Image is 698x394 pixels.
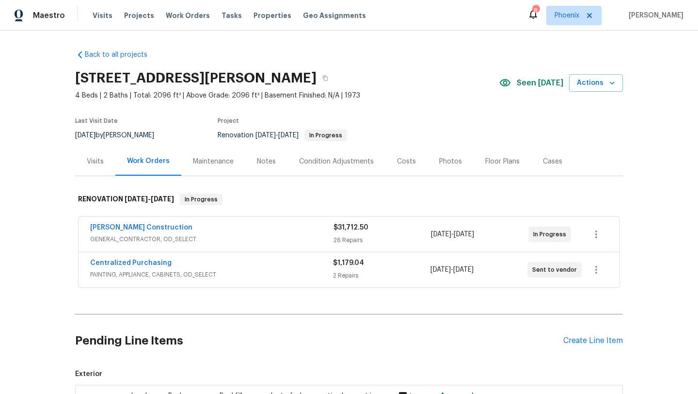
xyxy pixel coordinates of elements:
span: In Progress [305,132,346,138]
div: Costs [397,157,416,166]
span: Work Orders [166,11,210,20]
span: In Progress [533,230,570,239]
span: [DATE] [125,196,148,202]
a: Back to all projects [75,50,168,60]
div: Visits [87,157,104,166]
div: 8 [532,6,539,16]
div: Floor Plans [485,157,520,166]
span: [DATE] [255,132,276,139]
span: Geo Assignments [303,11,366,20]
span: - [431,230,474,239]
span: Visits [93,11,112,20]
span: [DATE] [453,266,474,273]
span: GENERAL_CONTRACTOR, OD_SELECT [90,234,333,244]
span: Actions [577,77,615,89]
span: - [125,196,174,202]
span: 4 Beds | 2 Baths | Total: 2096 ft² | Above Grade: 2096 ft² | Basement Finished: N/A | 1973 [75,91,499,100]
span: - [430,265,474,275]
span: Tasks [222,12,242,19]
span: Project [218,118,239,124]
h2: Pending Line Items [75,318,563,363]
span: Phoenix [555,11,579,20]
div: by [PERSON_NAME] [75,130,166,141]
span: Sent to vendor [532,265,581,275]
span: Maestro [33,11,65,20]
span: [DATE] [454,231,474,238]
span: Last Visit Date [75,118,118,124]
div: Maintenance [193,157,234,166]
span: [DATE] [75,132,95,139]
div: 26 Repairs [333,235,431,245]
a: Centralized Purchasing [90,260,172,266]
div: RENOVATION [DATE]-[DATE]In Progress [75,184,623,215]
span: Exterior [75,369,623,379]
span: Properties [254,11,291,20]
div: Condition Adjustments [299,157,374,166]
span: [PERSON_NAME] [625,11,683,20]
span: - [255,132,299,139]
span: PAINTING, APPLIANCE, CABINETS, OD_SELECT [90,270,333,279]
div: Work Orders [127,156,170,166]
div: Create Line Item [563,336,623,345]
span: Seen [DATE] [517,78,563,88]
span: $1,179.04 [333,260,364,266]
span: [DATE] [430,266,451,273]
button: Actions [569,74,623,92]
div: Photos [439,157,462,166]
div: Notes [257,157,276,166]
span: Renovation [218,132,347,139]
span: In Progress [181,195,222,204]
h2: [STREET_ADDRESS][PERSON_NAME] [75,73,317,83]
span: [DATE] [278,132,299,139]
h6: RENOVATION [78,194,174,205]
a: [PERSON_NAME] Construction [90,224,192,231]
button: Copy Address [317,69,334,87]
div: Cases [543,157,562,166]
span: [DATE] [151,196,174,202]
span: $31,712.50 [333,224,368,231]
div: 2 Repairs [333,271,430,280]
span: Projects [124,11,154,20]
span: [DATE] [431,231,451,238]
